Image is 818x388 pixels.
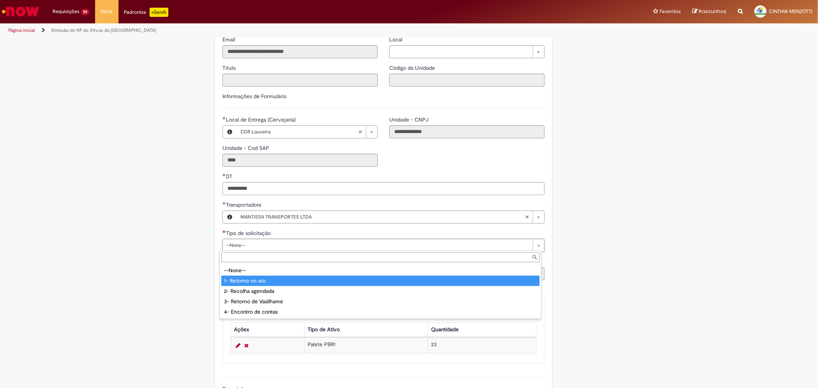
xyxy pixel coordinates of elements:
div: 2- Recolha agendada [221,286,540,296]
div: 1- Retorno no ato [221,276,540,286]
div: 4- Encontro de contas [221,307,540,317]
ul: Tipo de solicitação [220,264,541,319]
div: 3- Retorno de Vasilhame [221,296,540,307]
div: --None-- [221,265,540,276]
